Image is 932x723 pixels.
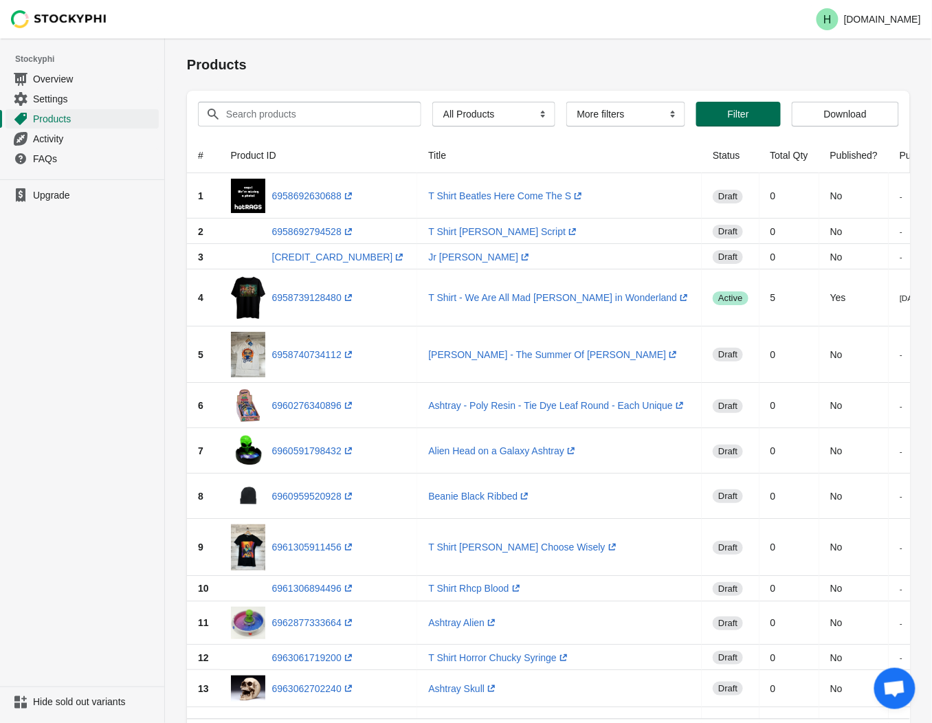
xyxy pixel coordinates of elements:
[198,190,203,201] span: 1
[198,683,209,694] span: 13
[900,543,902,552] small: -
[713,541,743,555] span: draft
[759,645,819,670] td: 0
[819,645,889,670] td: No
[900,653,902,662] small: -
[713,682,743,696] span: draft
[272,445,355,456] a: 6960591798432(opens a new window)
[713,250,743,264] span: draft
[819,269,889,326] td: Yes
[231,676,265,702] img: 501734.jpg
[428,400,687,411] a: Ashtray - Poly Resin - Tie Dye Leaf Round - Each Unique(opens a new window)
[811,5,927,33] button: Avatar with initials H[DOMAIN_NAME]
[696,102,781,126] button: Filter
[428,583,522,594] a: T Shirt Rhcp Blood(opens a new window)
[198,542,203,553] span: 9
[900,491,902,500] small: -
[33,72,156,86] span: Overview
[844,14,921,25] p: [DOMAIN_NAME]
[272,190,355,201] a: 6958692630688(opens a new window)
[428,652,570,663] a: T Shirt Horror Chucky Syringe(opens a new window)
[428,491,531,502] a: Beanie Black Ribbed(opens a new window)
[231,275,265,321] img: 500298.png
[713,651,743,665] span: draft
[231,332,265,378] img: image_de5f00f6-9874-42ea-bcb3-67a83f16a68c.jpg
[428,617,498,628] a: Ashtray Alien(opens a new window)
[5,129,159,148] a: Activity
[272,542,355,553] a: 6961305911456(opens a new window)
[5,693,159,712] a: Hide sold out variants
[231,607,265,640] img: 1110990101.jpg
[819,173,889,219] td: No
[759,326,819,383] td: 0
[900,584,902,593] small: -
[759,428,819,474] td: 0
[713,616,743,630] span: draft
[819,244,889,269] td: No
[15,52,164,66] span: Stockyphi
[428,349,680,360] a: [PERSON_NAME] - The Summer Of [PERSON_NAME](opens a new window)
[819,383,889,428] td: No
[817,8,839,30] span: Avatar with initials H
[198,292,203,303] span: 4
[198,491,203,502] span: 8
[187,137,220,173] th: #
[5,69,159,89] a: Overview
[759,576,819,601] td: 0
[428,445,578,456] a: Alien Head on a Galaxy Ashtray(opens a new window)
[759,519,819,576] td: 0
[33,152,156,166] span: FAQs
[272,583,355,594] a: 6961306894496(opens a new window)
[819,326,889,383] td: No
[5,186,159,205] a: Upgrade
[198,652,209,663] span: 12
[819,576,889,601] td: No
[220,137,418,173] th: Product ID
[198,583,209,594] span: 10
[713,445,743,458] span: draft
[272,491,355,502] a: 6960959520928(opens a new window)
[900,447,902,456] small: -
[702,137,759,173] th: Status
[231,524,265,570] img: image_34fcfe6c-a03d-4fd4-b16b-d63a27655cdf.jpg
[272,292,355,303] a: 6958739128480(opens a new window)
[198,617,209,628] span: 11
[428,190,585,201] a: T Shirt Beatles Here Come The S(opens a new window)
[728,109,749,120] span: Filter
[428,292,691,303] a: T Shirt - We Are All Mad [PERSON_NAME] in Wonderland(opens a new window)
[225,102,397,126] input: Search products
[428,252,532,263] a: Jr [PERSON_NAME](opens a new window)
[759,601,819,645] td: 0
[5,89,159,109] a: Settings
[759,474,819,519] td: 0
[874,668,916,709] a: Open chat
[759,173,819,219] td: 0
[900,350,902,359] small: -
[198,445,203,456] span: 7
[819,601,889,645] td: No
[33,92,156,106] span: Settings
[231,434,265,468] img: 502563.jpg
[759,219,819,244] td: 0
[272,652,355,663] a: 6963061719200(opens a new window)
[187,55,910,74] h1: Products
[819,474,889,519] td: No
[33,112,156,126] span: Products
[272,683,355,694] a: 6963062702240(opens a new window)
[819,519,889,576] td: No
[198,349,203,360] span: 5
[231,388,265,423] img: 503899.jpg
[823,14,832,25] text: H
[33,696,156,709] span: Hide sold out variants
[272,617,355,628] a: 6962877333664(opens a new window)
[713,582,743,596] span: draft
[231,179,265,213] img: missingphoto_7a24dcec-e92d-412d-8321-cee5b0539024.png
[819,670,889,707] td: No
[428,683,498,694] a: Ashtray Skull(opens a new window)
[713,291,748,305] span: active
[417,137,702,173] th: Title
[713,399,743,413] span: draft
[759,137,819,173] th: Total Qty
[792,102,899,126] button: Download
[198,226,203,237] span: 2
